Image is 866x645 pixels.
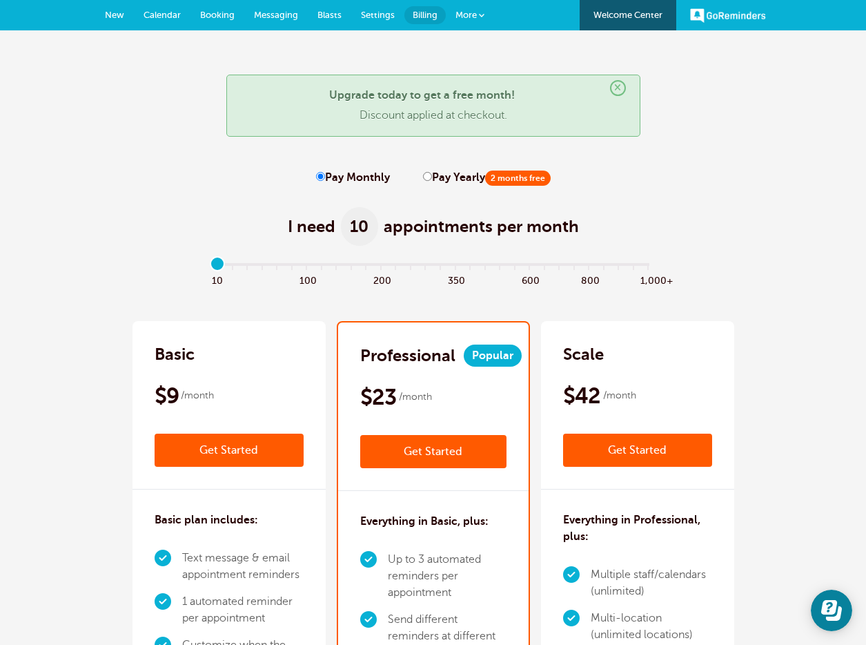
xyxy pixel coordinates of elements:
[317,10,342,20] span: Blasts
[404,6,446,24] a: Billing
[316,172,325,181] input: Pay Monthly
[182,545,304,588] li: Text message & email appointment reminders
[360,513,489,530] h3: Everything in Basic, plus:
[413,10,437,20] span: Billing
[360,435,506,468] a: Get Started
[144,10,181,20] span: Calendar
[288,215,335,238] span: I need
[399,389,432,405] span: /month
[241,109,626,122] p: Discount applied at checkout.
[610,80,626,96] span: ×
[316,171,390,184] label: Pay Monthly
[360,383,397,411] span: $23
[210,271,226,287] span: 10
[563,434,712,467] a: Get Started
[603,387,636,404] span: /month
[563,343,604,365] h2: Scale
[361,10,395,20] span: Settings
[329,89,515,102] strong: Upgrade today to get a free month!
[182,588,304,632] li: 1 automated reminder per appointment
[522,271,537,287] span: 600
[423,172,432,181] input: Pay Yearly2 months free
[105,10,124,20] span: New
[181,387,214,404] span: /month
[373,271,388,287] span: 200
[591,561,712,605] li: Multiple staff/calendars (unlimited)
[388,546,506,606] li: Up to 3 automated reminders per appointment
[448,271,463,287] span: 350
[155,512,258,528] h3: Basic plan includes:
[341,207,378,246] span: 10
[299,271,315,287] span: 100
[563,382,601,410] span: $42
[155,382,179,410] span: $9
[640,271,656,287] span: 1,000+
[200,10,235,20] span: Booking
[155,343,195,365] h2: Basic
[485,171,551,186] span: 2 months free
[581,271,596,287] span: 800
[254,10,298,20] span: Messaging
[384,215,579,238] span: appointments per month
[464,345,522,367] span: Popular
[811,590,852,631] iframe: Resource center
[563,512,712,545] h3: Everything in Professional, plus:
[455,10,477,20] span: More
[155,434,304,467] a: Get Started
[423,171,551,184] label: Pay Yearly
[360,345,455,367] h2: Professional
